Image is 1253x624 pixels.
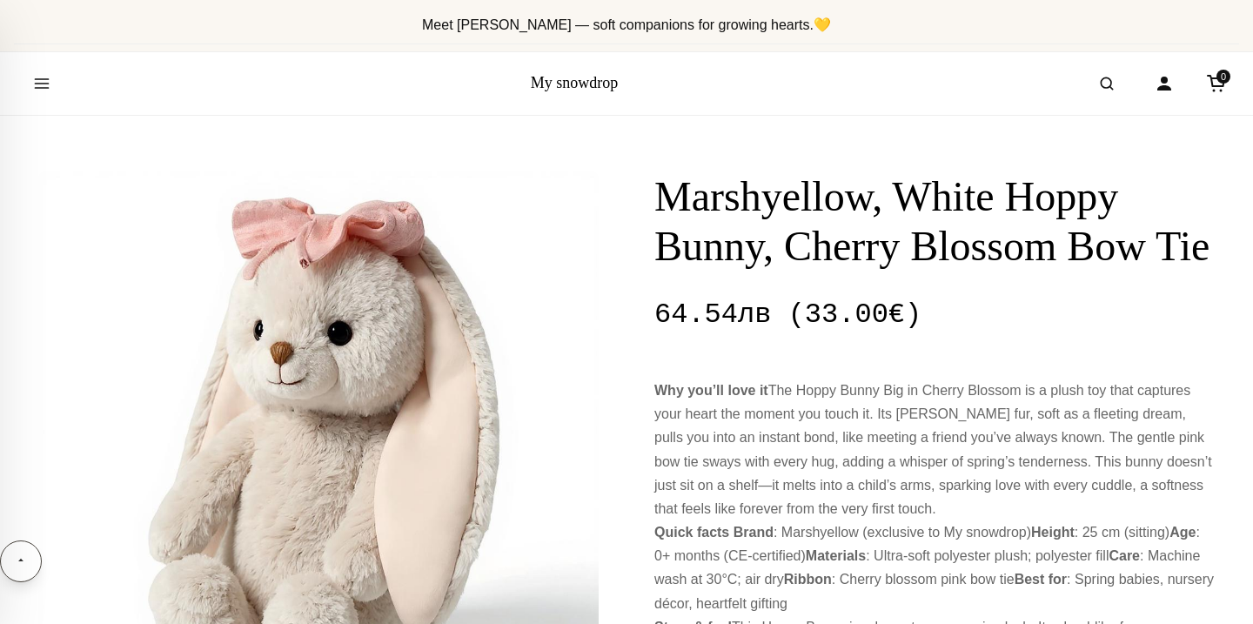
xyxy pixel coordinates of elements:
button: Open menu [17,59,66,108]
a: Account [1145,64,1183,103]
span: ( ) [788,299,922,331]
div: Announcement [14,7,1239,44]
span: 💛 [814,17,831,32]
strong: Care [1109,548,1140,563]
span: лв [738,299,771,331]
a: My snowdrop [531,74,619,91]
strong: Age [1169,525,1196,540]
span: 64.54 [654,299,771,331]
button: Open search [1082,59,1131,108]
strong: Height [1031,525,1075,540]
strong: Best for [1015,572,1067,587]
strong: Why you’ll love it [654,383,768,398]
strong: Materials [806,548,866,563]
strong: Quick facts [654,525,729,540]
p: The Hoppy Bunny Big in Cherry Blossom is a plush toy that captures your heart the moment you touc... [654,379,1215,520]
strong: Brand [734,525,774,540]
span: Meet [PERSON_NAME] — soft companions for growing hearts. [422,17,831,32]
a: Cart [1197,64,1236,103]
span: € [888,299,905,331]
strong: Ribbon [784,572,832,587]
span: 0 [1216,70,1230,84]
span: 33.00 [805,299,905,331]
p: : Marshyellow (exclusive to My snowdrop) : 25 cm (sitting) : 0+ months (CE-certified) : Ultra-sof... [654,520,1215,615]
h1: Marshyellow, White Hoppy Bunny, Cherry Blossom Bow Tie [654,171,1215,272]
